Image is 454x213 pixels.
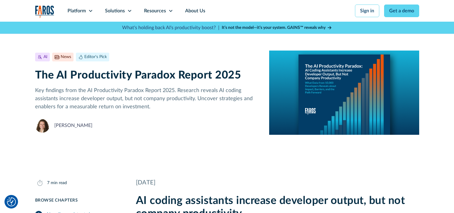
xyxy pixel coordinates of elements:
img: A report cover on a blue background. The cover reads:The AI Productivity Paradox: AI Coding Assis... [269,51,419,135]
div: Editor's Pick [84,54,107,60]
img: Neely Dunlap [35,118,50,133]
div: News [61,54,71,60]
p: Key findings from the AI Productivity Paradox Report 2025. Research reveals AI coding assistants ... [35,87,260,111]
a: Sign in [355,5,379,17]
a: It’s not the model—it’s your system. GAINS™ reveals why [222,25,332,31]
div: Resources [144,7,166,14]
a: Get a demo [384,5,419,17]
div: [PERSON_NAME] [54,122,92,129]
div: Solutions [105,7,125,14]
button: Cookie Settings [7,197,16,206]
div: AI [44,54,47,60]
img: Revisit consent button [7,197,16,206]
a: home [35,5,54,18]
div: min read [51,180,67,186]
img: Logo of the analytics and reporting company Faros. [35,5,54,18]
strong: It’s not the model—it’s your system. GAINS™ reveals why [222,26,326,30]
div: Platform [68,7,86,14]
h1: The AI Productivity Paradox Report 2025 [35,69,260,82]
div: 7 [47,180,50,186]
p: What's holding back AI's productivity boost? | [122,24,219,31]
div: Browse Chapters [35,197,122,204]
div: [DATE] [136,178,419,187]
